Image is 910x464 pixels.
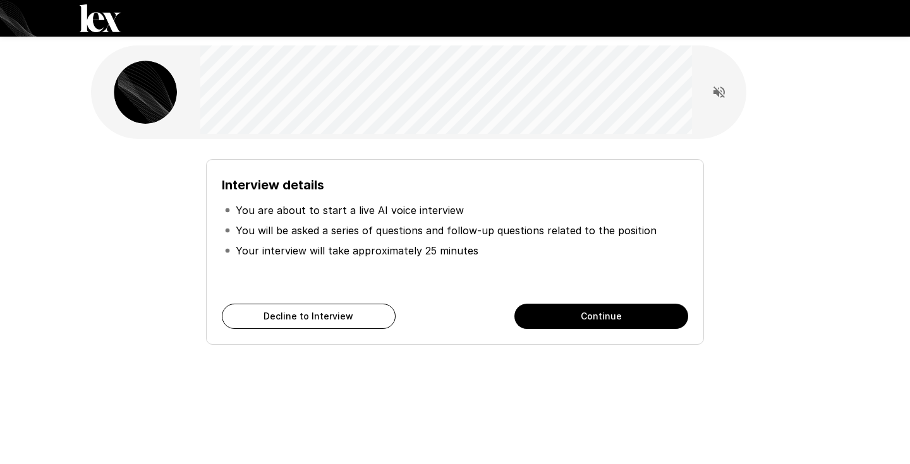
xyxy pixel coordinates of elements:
[236,243,478,258] p: Your interview will take approximately 25 minutes
[222,177,324,193] b: Interview details
[514,304,688,329] button: Continue
[236,223,657,238] p: You will be asked a series of questions and follow-up questions related to the position
[707,80,732,105] button: Read questions aloud
[222,304,396,329] button: Decline to Interview
[236,203,464,218] p: You are about to start a live AI voice interview
[114,61,177,124] img: lex_avatar2.png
